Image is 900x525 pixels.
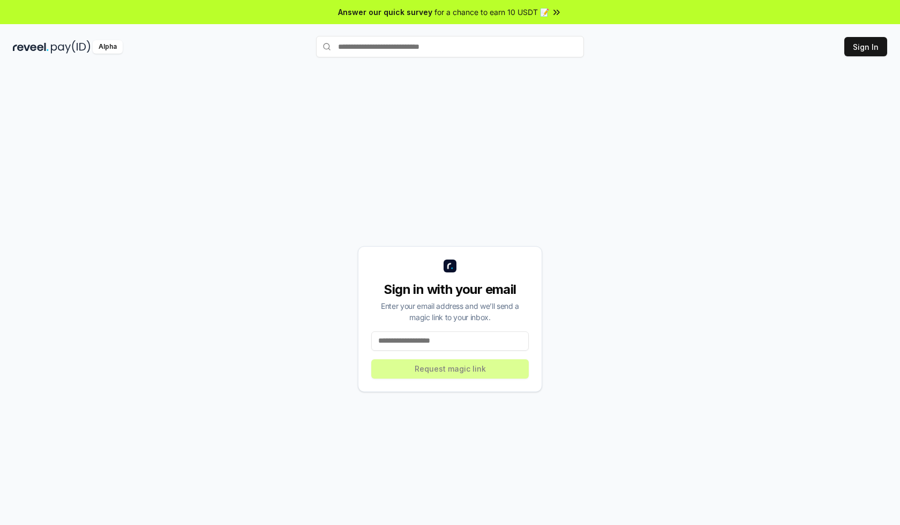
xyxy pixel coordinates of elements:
[338,6,432,18] span: Answer our quick survey
[844,37,887,56] button: Sign In
[371,281,529,298] div: Sign in with your email
[13,40,49,54] img: reveel_dark
[371,300,529,323] div: Enter your email address and we’ll send a magic link to your inbox.
[444,260,456,272] img: logo_small
[434,6,549,18] span: for a chance to earn 10 USDT 📝
[93,40,123,54] div: Alpha
[51,40,91,54] img: pay_id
